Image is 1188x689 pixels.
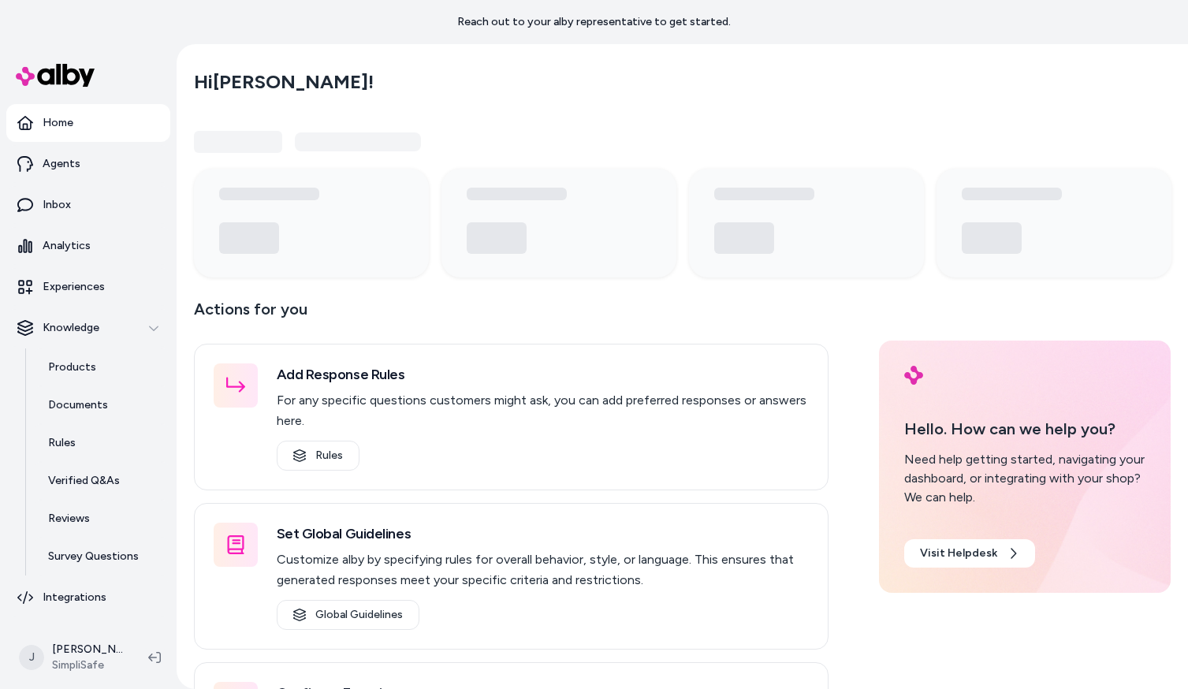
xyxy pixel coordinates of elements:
[43,279,105,295] p: Experiences
[277,441,359,471] a: Rules
[904,450,1146,507] div: Need help getting started, navigating your dashboard, or integrating with your shop? We can help.
[904,417,1146,441] p: Hello. How can we help you?
[32,386,170,424] a: Documents
[6,145,170,183] a: Agents
[6,186,170,224] a: Inbox
[904,539,1035,568] a: Visit Helpdesk
[277,523,809,545] h3: Set Global Guidelines
[48,359,96,375] p: Products
[277,363,809,385] h3: Add Response Rules
[52,642,123,657] p: [PERSON_NAME]
[48,549,139,564] p: Survey Questions
[6,268,170,306] a: Experiences
[457,14,731,30] p: Reach out to your alby representative to get started.
[194,70,374,94] h2: Hi [PERSON_NAME] !
[43,156,80,172] p: Agents
[6,104,170,142] a: Home
[9,632,136,683] button: J[PERSON_NAME]SimpliSafe
[48,435,76,451] p: Rules
[16,64,95,87] img: alby Logo
[277,600,419,630] a: Global Guidelines
[43,197,71,213] p: Inbox
[6,227,170,265] a: Analytics
[43,238,91,254] p: Analytics
[19,645,44,670] span: J
[32,424,170,462] a: Rules
[52,657,123,673] span: SimpliSafe
[48,397,108,413] p: Documents
[48,511,90,527] p: Reviews
[32,538,170,575] a: Survey Questions
[43,590,106,605] p: Integrations
[48,473,120,489] p: Verified Q&As
[194,296,829,334] p: Actions for you
[904,366,923,385] img: alby Logo
[277,549,809,590] p: Customize alby by specifying rules for overall behavior, style, or language. This ensures that ge...
[6,309,170,347] button: Knowledge
[32,462,170,500] a: Verified Q&As
[43,320,99,336] p: Knowledge
[277,390,809,431] p: For any specific questions customers might ask, you can add preferred responses or answers here.
[32,500,170,538] a: Reviews
[43,115,73,131] p: Home
[32,348,170,386] a: Products
[6,579,170,616] a: Integrations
